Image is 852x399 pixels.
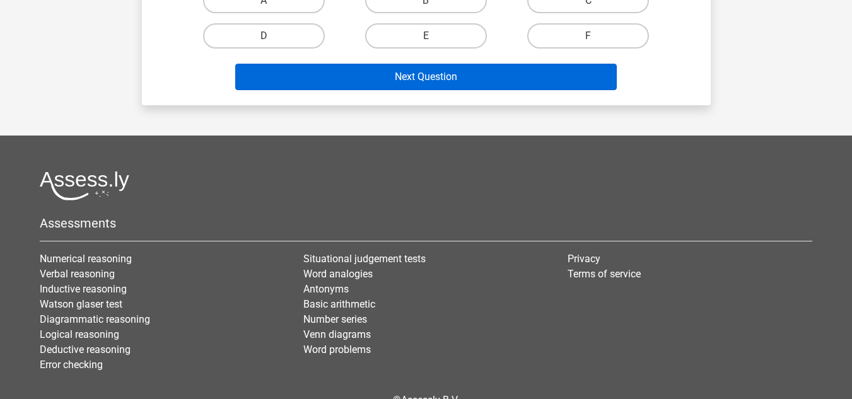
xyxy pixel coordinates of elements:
[235,64,617,90] button: Next Question
[40,328,119,340] a: Logical reasoning
[365,23,487,49] label: E
[303,283,349,295] a: Antonyms
[40,171,129,200] img: Assessly logo
[303,328,371,340] a: Venn diagrams
[40,298,122,310] a: Watson glaser test
[40,216,812,231] h5: Assessments
[40,313,150,325] a: Diagrammatic reasoning
[568,253,600,265] a: Privacy
[303,344,371,356] a: Word problems
[40,283,127,295] a: Inductive reasoning
[303,313,367,325] a: Number series
[303,253,426,265] a: Situational judgement tests
[303,268,373,280] a: Word analogies
[568,268,641,280] a: Terms of service
[527,23,649,49] label: F
[40,359,103,371] a: Error checking
[40,268,115,280] a: Verbal reasoning
[303,298,375,310] a: Basic arithmetic
[40,344,131,356] a: Deductive reasoning
[203,23,325,49] label: D
[40,253,132,265] a: Numerical reasoning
